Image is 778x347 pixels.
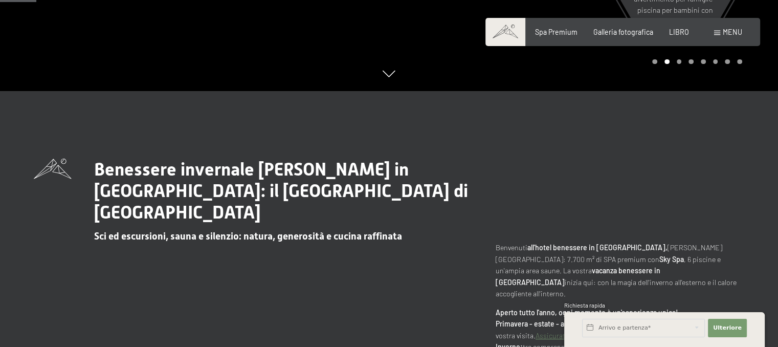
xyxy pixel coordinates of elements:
[723,28,742,36] font: menu
[496,266,660,287] font: vacanza benessere in [GEOGRAPHIC_DATA]
[94,230,402,242] font: Sci ed escursioni, sauna e silenzio: natura, generosità e cucina raffinata
[564,302,605,309] font: Richiesta rapida
[94,159,468,223] font: Benessere invernale [PERSON_NAME] in [GEOGRAPHIC_DATA]: il [GEOGRAPHIC_DATA] di [GEOGRAPHIC_DATA]
[669,28,689,36] a: LIBRO
[664,59,670,64] div: Carousel Page 2 (Current Slide)
[737,59,742,64] div: Pagina 8 della giostra
[496,278,737,298] font: inizia qui: con la magia dell'inverno all'esterno e il calore accogliente all'interno.
[536,331,627,340] a: Assicuratevi un'offerta estiva.
[496,308,678,317] font: Aperto tutto l'anno, ogni momento è un'esperienza unica!
[688,59,694,64] div: Pagina 4 del carosello
[527,243,668,252] font: all'hotel benessere in [GEOGRAPHIC_DATA],
[649,59,742,64] div: Paginazione carosello
[535,28,577,36] a: Spa Premium
[652,59,657,64] div: Carousel Page 1
[677,59,682,64] div: Pagina 3 della giostra
[496,319,590,328] font: Primavera - estate - autunno:
[496,243,722,264] font: [PERSON_NAME][GEOGRAPHIC_DATA]: 7.700 m² di SPA premium con
[496,243,527,252] font: Benvenuti
[496,319,732,340] font: oltre 80 malghe e rifugi attrezzati attendono la vostra visita.
[713,59,718,64] div: Pagina 6 della giostra
[701,59,706,64] div: Pagina 5 della giostra
[713,324,742,331] font: Ulteriore
[725,59,730,64] div: Carosello Pagina 7
[659,255,684,264] font: Sky Spa
[593,28,653,36] a: Galleria fotografica
[708,319,747,337] button: Ulteriore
